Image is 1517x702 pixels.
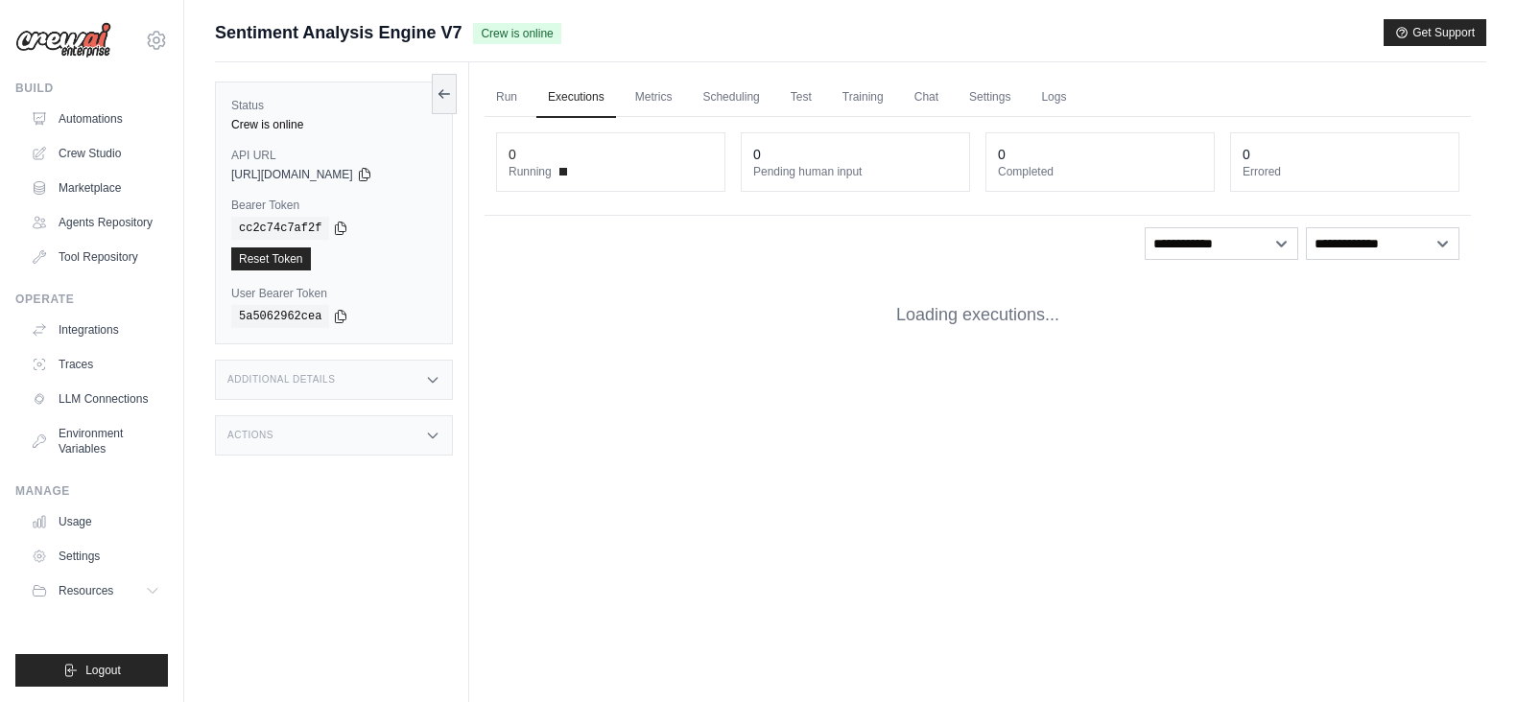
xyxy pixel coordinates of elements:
[998,164,1202,179] dt: Completed
[23,104,168,134] a: Automations
[231,148,437,163] label: API URL
[753,164,958,179] dt: Pending human input
[779,78,823,118] a: Test
[231,217,329,240] code: cc2c74c7af2f
[227,430,273,441] h3: Actions
[1384,19,1486,46] button: Get Support
[23,506,168,537] a: Usage
[23,315,168,345] a: Integrations
[23,575,168,606] button: Resources
[958,78,1022,118] a: Settings
[23,242,168,272] a: Tool Repository
[998,145,1006,164] div: 0
[509,164,552,179] span: Running
[753,145,761,164] div: 0
[903,78,950,118] a: Chat
[231,167,353,182] span: [URL][DOMAIN_NAME]
[231,286,437,301] label: User Bearer Token
[15,81,168,96] div: Build
[15,292,168,307] div: Operate
[23,349,168,380] a: Traces
[509,145,516,164] div: 0
[23,541,168,572] a: Settings
[831,78,895,118] a: Training
[23,384,168,414] a: LLM Connections
[1030,78,1078,118] a: Logs
[59,583,113,598] span: Resources
[1243,145,1250,164] div: 0
[231,117,437,132] div: Crew is online
[227,374,335,386] h3: Additional Details
[536,78,616,118] a: Executions
[85,663,121,678] span: Logout
[23,138,168,169] a: Crew Studio
[23,418,168,464] a: Environment Variables
[624,78,684,118] a: Metrics
[691,78,770,118] a: Scheduling
[231,98,437,113] label: Status
[473,23,560,44] span: Crew is online
[15,22,111,58] img: Logo
[215,19,462,46] span: Sentiment Analysis Engine V7
[485,78,529,118] a: Run
[231,305,329,328] code: 5a5062962cea
[1243,164,1447,179] dt: Errored
[231,198,437,213] label: Bearer Token
[485,271,1471,359] div: Loading executions...
[15,654,168,687] button: Logout
[15,483,168,499] div: Manage
[231,247,311,270] a: Reset Token
[23,173,168,203] a: Marketplace
[23,207,168,238] a: Agents Repository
